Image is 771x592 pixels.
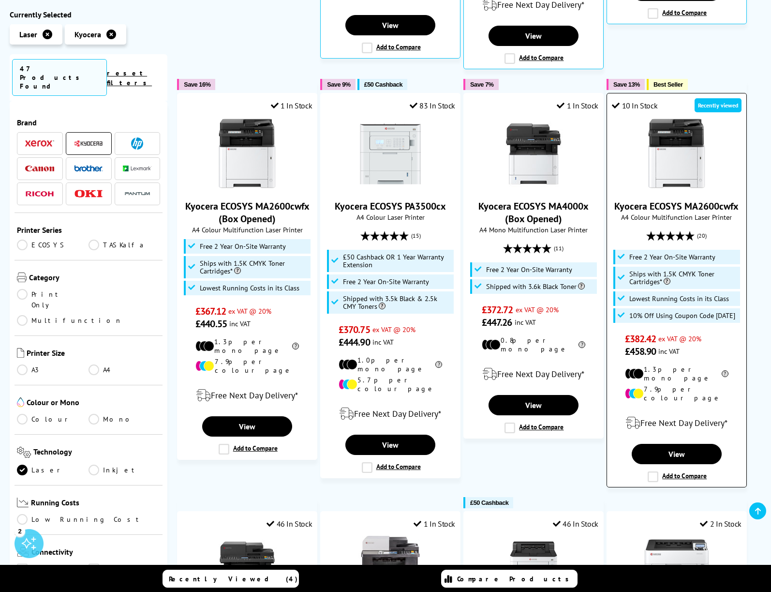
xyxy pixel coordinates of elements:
li: 5.7p per colour page [339,376,442,393]
a: View [489,26,578,46]
span: Connectivity [31,547,160,559]
li: 0.8p per mono page [482,336,585,353]
span: A4 Colour Multifunction Laser Printer [182,225,312,234]
div: 46 In Stock [553,519,598,529]
span: A4 Mono Multifunction Laser Printer [469,225,598,234]
a: USB [17,564,89,575]
span: ex VAT @ 20% [658,334,701,343]
a: Xerox [25,137,54,150]
img: Kyocera ECOSYS MA2600cwfx (Box Opened) [211,118,283,190]
span: ex VAT @ 20% [228,306,271,316]
span: Compare Products [457,575,574,583]
a: Kyocera ECOSYS MA4000x (Box Opened) [478,200,589,225]
span: Printer Series [17,225,160,235]
a: HP [123,137,152,150]
span: Lowest Running Costs in its Class [629,295,729,303]
a: A4 [89,364,160,375]
img: Kyocera ECOSYS MA2600cwfx [640,118,713,190]
a: Kyocera ECOSYS PA3500cx [335,200,446,213]
span: Shipped with 3.6k Black Toner [486,283,585,290]
span: Save 13% [613,81,640,88]
li: 1.3p per mono page [625,365,728,382]
img: OKI [74,190,103,198]
label: Add to Compare [648,471,707,482]
span: (15) [411,227,421,245]
span: £50 Cashback OR 1 Year Warranty Extension [343,253,451,269]
a: Laser [17,465,89,475]
div: 2 In Stock [700,519,741,529]
span: Running Costs [31,498,161,510]
img: Xerox [25,140,54,147]
div: Currently Selected [10,10,167,19]
a: Compare Products [441,570,578,588]
span: Free 2 Year On-Site Warranty [629,253,715,261]
div: 1 In Stock [414,519,455,529]
a: View [202,416,292,437]
span: inc VAT [658,347,680,356]
div: Recently viewed [695,98,741,112]
a: reset filters [107,69,152,87]
span: A4 Colour Multifunction Laser Printer [612,213,741,222]
button: Save 13% [607,79,645,90]
span: inc VAT [229,319,251,328]
div: 2 [15,526,25,536]
img: Pantum [123,188,152,200]
a: Network [89,564,160,575]
li: 1.3p per mono page [195,337,299,355]
label: Add to Compare [219,444,278,455]
img: Kyocera [74,140,103,147]
a: Colour [17,414,89,425]
span: £50 Cashback [470,499,508,506]
a: Low Running Cost [17,515,160,525]
a: A3 [17,364,89,375]
a: Mono [89,414,160,425]
li: 7.9p per colour page [625,385,728,402]
a: Multifunction [17,315,122,326]
a: Kyocera ECOSYS PA3500cx [354,182,427,192]
img: Lexmark [123,166,152,172]
span: £370.75 [339,323,370,336]
label: Add to Compare [648,8,707,19]
button: Save 9% [320,79,355,90]
span: Brand [17,118,160,127]
img: Running Costs [17,498,29,508]
span: ex VAT @ 20% [372,325,415,334]
button: Save 16% [177,79,215,90]
a: View [489,395,578,415]
img: Canon [25,166,54,172]
span: Free 2 Year On-Site Warranty [200,243,286,250]
span: Ships with 1.5K CMYK Toner Cartridges* [629,270,738,286]
span: Save 16% [184,81,210,88]
a: View [345,435,435,455]
span: Category [29,273,160,284]
span: £50 Cashback [364,81,402,88]
a: Kyocera [74,137,103,150]
span: A4 Colour Laser Printer [326,213,455,222]
div: modal_delivery [469,361,598,388]
span: £372.72 [482,304,513,316]
div: 46 In Stock [267,519,312,529]
span: inc VAT [515,318,536,327]
img: Colour or Mono [17,397,24,407]
img: Kyocera ECOSYS PA3500cx [354,118,427,190]
button: Save 7% [463,79,498,90]
span: Save 9% [327,81,350,88]
span: Colour or Mono [27,397,160,409]
div: 10 In Stock [612,101,657,110]
a: TASKalfa [89,240,160,250]
a: Canon [25,163,54,175]
div: 1 In Stock [557,101,598,110]
img: Printer Size [17,348,24,358]
span: 10% Off Using Coupon Code [DATE] [629,312,735,319]
span: ex VAT @ 20% [516,305,559,314]
span: Recently Viewed (4) [169,575,298,583]
a: Brother [74,163,103,175]
a: Kyocera ECOSYS MA4000x (Box Opened) [497,182,570,192]
a: Lexmark [123,163,152,175]
a: View [345,15,435,35]
div: modal_delivery [612,410,741,437]
span: £367.12 [195,305,226,318]
div: 83 In Stock [410,101,455,110]
button: Best Seller [647,79,688,90]
div: 1 In Stock [271,101,312,110]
